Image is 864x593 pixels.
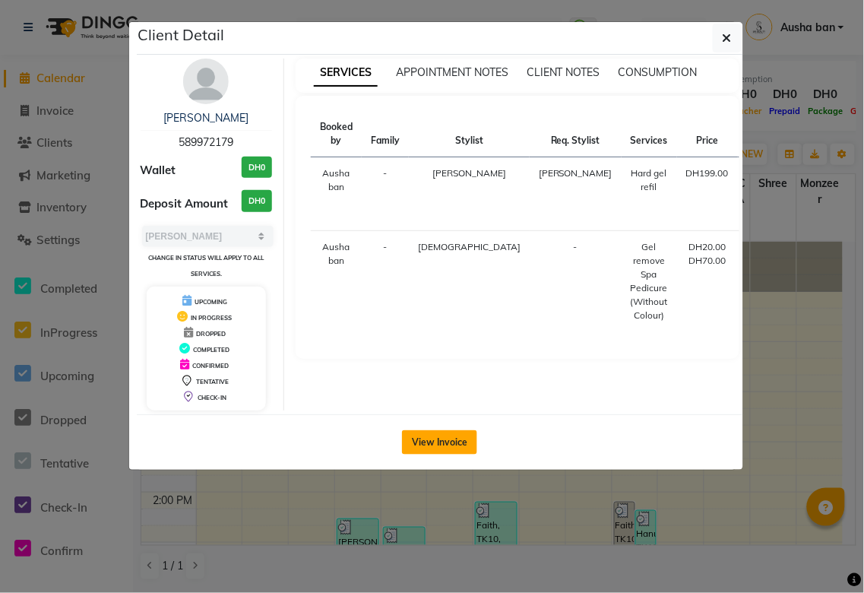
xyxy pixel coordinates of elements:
[195,298,227,306] span: UPCOMING
[311,157,362,231] td: Ausha ban
[409,111,530,157] th: Stylist
[530,231,622,332] td: -
[314,59,378,87] span: SERVICES
[362,231,409,332] td: -
[738,157,777,231] td: 2:30 PM-3:50 PM
[138,24,225,46] h5: Client Detail
[179,135,233,149] span: 589972179
[530,111,622,157] th: Req. Stylist
[738,111,777,157] th: Time
[622,111,677,157] th: Services
[141,195,229,213] span: Deposit Amount
[677,111,738,157] th: Price
[242,190,272,212] h3: DH0
[196,378,229,385] span: TENTATIVE
[141,162,176,179] span: Wallet
[527,65,600,79] span: CLIENT NOTES
[418,241,521,252] span: [DEMOGRAPHIC_DATA]
[631,268,668,322] div: Spa Pedicure (Without Colour)
[686,240,729,254] div: DH20.00
[198,394,226,401] span: CHECK-IN
[311,231,362,332] td: Ausha ban
[619,65,698,79] span: CONSUMPTION
[738,231,777,332] td: 4:30 PM-5:30 PM
[432,167,506,179] span: [PERSON_NAME]
[686,166,729,180] div: DH199.00
[196,330,226,338] span: DROPPED
[402,430,477,455] button: View Invoice
[148,254,264,277] small: Change in status will apply to all services.
[192,362,229,369] span: CONFIRMED
[362,111,409,157] th: Family
[362,157,409,231] td: -
[539,167,612,179] span: [PERSON_NAME]
[631,166,668,194] div: Hard gel refil
[193,346,229,354] span: COMPLETED
[396,65,508,79] span: APPOINTMENT NOTES
[631,240,668,268] div: Gel remove
[311,111,362,157] th: Booked by
[242,157,272,179] h3: DH0
[163,111,248,125] a: [PERSON_NAME]
[686,254,729,268] div: DH70.00
[183,59,229,104] img: avatar
[191,314,232,322] span: IN PROGRESS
